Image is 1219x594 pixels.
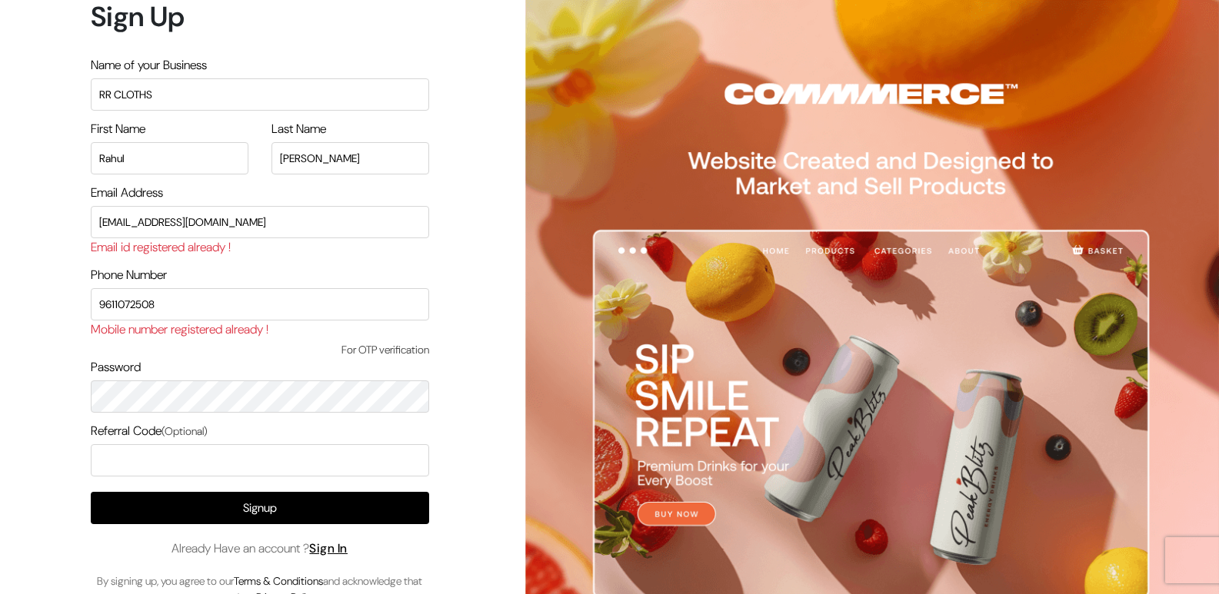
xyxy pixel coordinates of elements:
[91,342,429,358] span: For OTP verification
[91,492,429,524] button: Signup
[91,320,429,339] div: Mobile number registered already !
[91,56,207,75] label: Name of your Business
[162,424,208,438] span: (Optional)
[91,238,429,257] div: Email id registered already !
[91,358,141,377] label: Password
[234,574,323,588] a: Terms & Conditions
[309,540,348,556] a: Sign In
[91,266,167,284] label: Phone Number
[91,184,163,202] label: Email Address
[271,120,326,138] label: Last Name
[91,120,145,138] label: First Name
[172,539,348,558] span: Already Have an account ?
[91,422,208,440] label: Referral Code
